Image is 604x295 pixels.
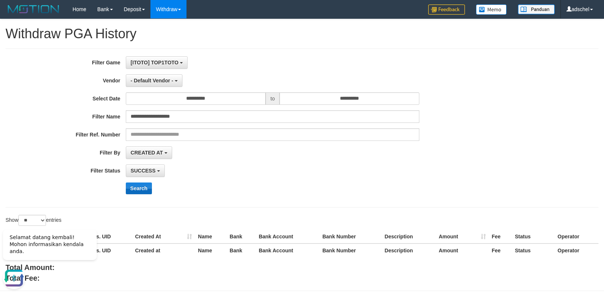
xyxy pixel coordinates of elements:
[131,150,163,156] span: CREATED AT
[3,44,25,66] button: Open LiveChat chat widget
[436,244,489,257] th: Amount
[518,4,555,14] img: panduan.png
[555,244,598,257] th: Operator
[6,26,598,41] h1: Withdraw PGA History
[436,230,489,244] th: Amount
[227,230,256,244] th: Bank
[82,244,132,257] th: Trans. UID
[382,230,436,244] th: Description
[382,244,436,257] th: Description
[10,11,84,31] span: Selamat datang kembali! Mohon informasikan kendala anda.
[555,230,598,244] th: Operator
[131,60,178,65] span: [ITOTO] TOP1TOTO
[227,244,256,257] th: Bank
[126,164,165,177] button: SUCCESS
[319,230,381,244] th: Bank Number
[319,244,381,257] th: Bank Number
[126,74,182,87] button: - Default Vendor -
[18,215,46,226] select: Showentries
[489,230,512,244] th: Fee
[512,230,555,244] th: Status
[132,230,195,244] th: Created At
[131,168,156,174] span: SUCCESS
[6,4,61,15] img: MOTION_logo.png
[428,4,465,15] img: Feedback.jpg
[266,92,280,105] span: to
[126,146,172,159] button: CREATED AT
[126,56,188,69] button: [ITOTO] TOP1TOTO
[476,4,507,15] img: Button%20Memo.svg
[256,230,319,244] th: Bank Account
[132,244,195,257] th: Created at
[82,230,132,244] th: Trans. UID
[195,230,227,244] th: Name
[126,182,152,194] button: Search
[512,244,555,257] th: Status
[489,244,512,257] th: Fee
[131,78,173,83] span: - Default Vendor -
[6,215,61,226] label: Show entries
[195,244,227,257] th: Name
[256,244,319,257] th: Bank Account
